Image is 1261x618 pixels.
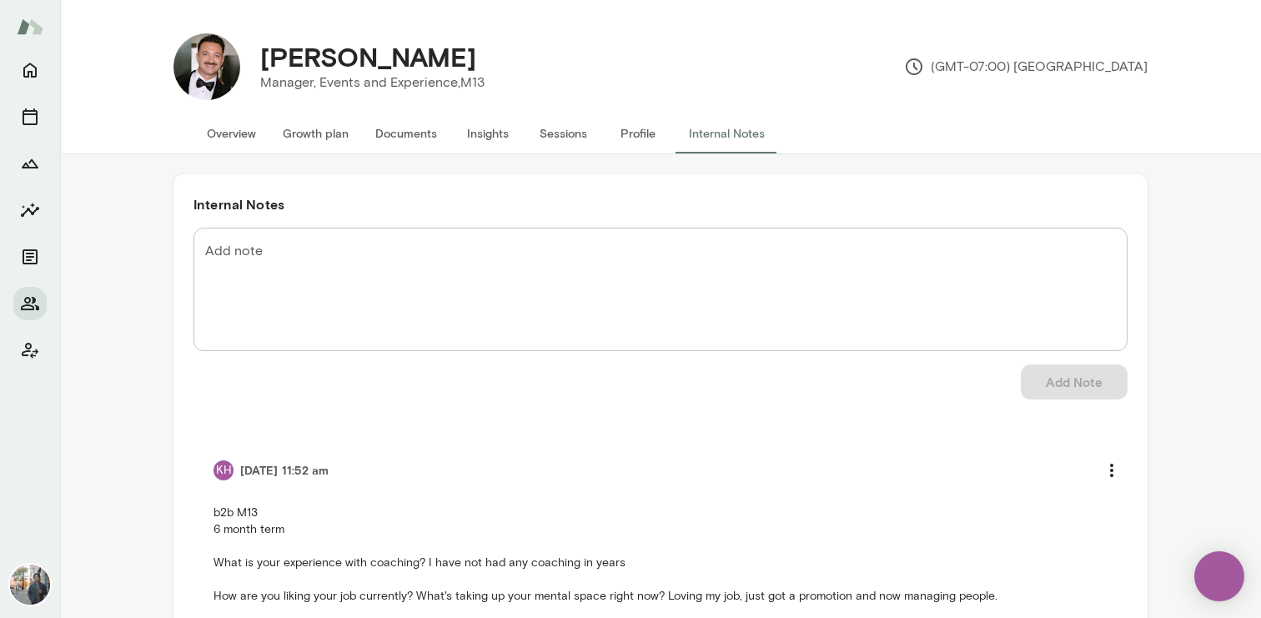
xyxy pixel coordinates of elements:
[269,113,362,153] button: Growth plan
[13,53,47,87] button: Home
[260,73,485,93] p: Manager, Events and Experience, M13
[260,41,476,73] h4: [PERSON_NAME]
[17,11,43,43] img: Mento
[10,565,50,605] img: Gene Lee
[13,100,47,133] button: Sessions
[450,113,525,153] button: Insights
[173,33,240,100] img: Arbo Shah
[1094,453,1129,488] button: more
[904,57,1148,77] p: (GMT-07:00) [GEOGRAPHIC_DATA]
[193,113,269,153] button: Overview
[214,460,234,480] div: KH
[362,113,450,153] button: Documents
[240,462,329,479] h6: [DATE] 11:52 am
[13,147,47,180] button: Growth Plan
[13,240,47,274] button: Documents
[193,194,1128,214] h6: Internal Notes
[13,193,47,227] button: Insights
[525,113,600,153] button: Sessions
[676,113,778,153] button: Internal Notes
[600,113,676,153] button: Profile
[13,287,47,320] button: Members
[13,334,47,367] button: Client app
